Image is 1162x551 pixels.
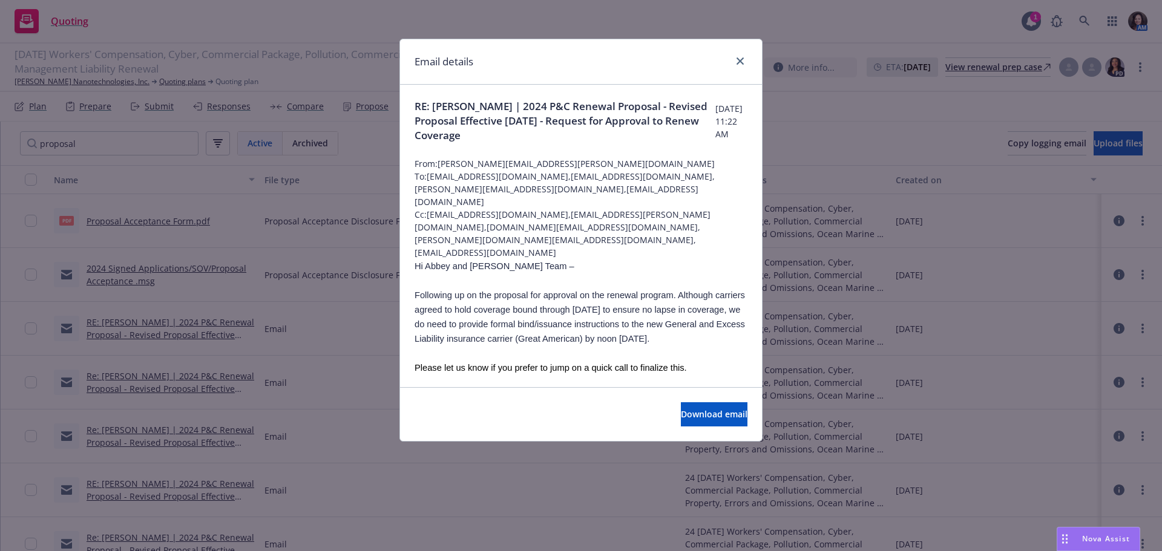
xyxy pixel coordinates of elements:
div: Drag to move [1057,527,1072,550]
button: Download email [681,402,747,426]
span: From: [PERSON_NAME][EMAIL_ADDRESS][PERSON_NAME][DOMAIN_NAME] [415,157,747,170]
span: RE: [PERSON_NAME] | 2024 P&C Renewal Proposal - Revised Proposal Effective [DATE] - Request for A... [415,99,715,143]
h1: Email details [415,54,473,70]
a: close [733,54,747,68]
button: Nova Assist [1057,527,1140,551]
span: Please let us know if you prefer to jump on a quick call to finalize this. [415,363,687,373]
span: Nova Assist [1082,533,1130,544]
span: Download email [681,408,747,420]
span: Cc: [EMAIL_ADDRESS][DOMAIN_NAME],[EMAIL_ADDRESS][PERSON_NAME][DOMAIN_NAME],[DOMAIN_NAME][EMAIL_AD... [415,208,747,259]
span: [DATE] 11:22 AM [715,102,747,140]
span: To: [EMAIL_ADDRESS][DOMAIN_NAME],[EMAIL_ADDRESS][DOMAIN_NAME],[PERSON_NAME][EMAIL_ADDRESS][DOMAIN... [415,170,747,208]
span: Hi Abbey and [PERSON_NAME] Team – [415,261,574,271]
span: Following up on the proposal for approval on the renewal program. Although carriers agreed to hol... [415,290,745,344]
